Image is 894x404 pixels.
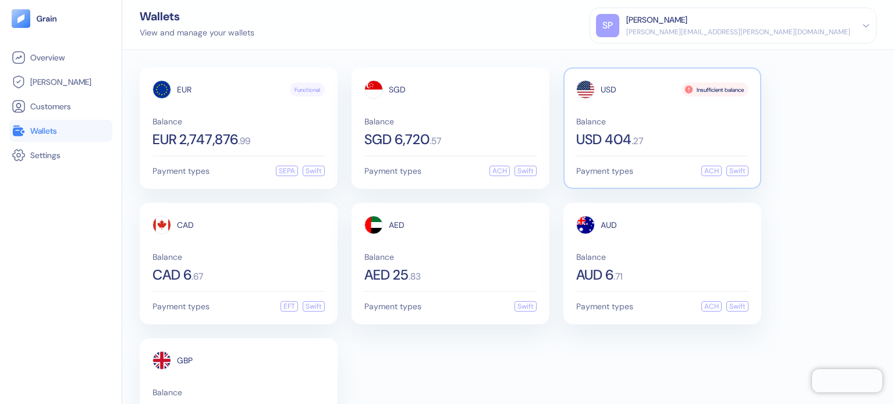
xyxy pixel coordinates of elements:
img: logo-tablet-V2.svg [12,9,30,28]
span: Balance [152,388,325,396]
span: Wallets [30,125,57,137]
span: USD 404 [576,133,632,146]
span: EUR 2,747,876 [152,133,238,146]
span: SGD [389,85,406,94]
div: ACH [489,166,510,176]
div: SEPA [276,166,298,176]
span: AUD [601,221,617,229]
span: Payment types [576,302,633,310]
a: Customers [12,99,110,113]
span: Payment types [152,302,210,310]
a: Overview [12,51,110,65]
div: Swift [726,166,748,176]
div: Wallets [140,10,254,22]
a: Settings [12,148,110,162]
span: Balance [576,117,748,126]
span: AED [389,221,405,229]
span: . 71 [613,272,623,281]
div: Swift [515,166,537,176]
span: Balance [364,253,537,261]
div: [PERSON_NAME][EMAIL_ADDRESS][PERSON_NAME][DOMAIN_NAME] [626,27,850,37]
div: Swift [303,301,325,312]
span: CAD 6 [152,268,191,282]
span: Balance [364,117,537,126]
span: . 27 [632,137,643,146]
div: Swift [515,301,537,312]
div: Insufficient balance [682,83,748,96]
div: Swift [726,301,748,312]
div: EFT [281,301,298,312]
span: Customers [30,101,71,112]
span: Payment types [152,167,210,175]
div: ACH [701,166,722,176]
span: Functional [295,85,320,94]
span: . 99 [238,137,250,146]
span: GBP [177,356,193,364]
span: Payment types [576,167,633,175]
div: [PERSON_NAME] [626,14,687,26]
iframe: Chatra live chat [812,369,882,392]
span: [PERSON_NAME] [30,76,91,88]
a: Wallets [12,124,110,138]
span: AED 25 [364,268,409,282]
span: Overview [30,52,65,63]
div: ACH [701,301,722,312]
span: SGD 6,720 [364,133,430,146]
img: logo [36,15,58,23]
div: View and manage your wallets [140,27,254,39]
span: Payment types [364,302,421,310]
span: . 57 [430,137,441,146]
span: USD [601,85,616,94]
span: . 83 [409,272,421,281]
span: Settings [30,149,61,161]
span: Payment types [364,167,421,175]
span: Balance [152,253,325,261]
a: [PERSON_NAME] [12,75,110,89]
div: Swift [303,166,325,176]
div: SP [596,14,619,37]
span: AUD 6 [576,268,613,282]
span: . 67 [191,272,203,281]
span: Balance [576,253,748,261]
span: Balance [152,117,325,126]
span: CAD [177,221,194,229]
span: EUR [177,85,191,94]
